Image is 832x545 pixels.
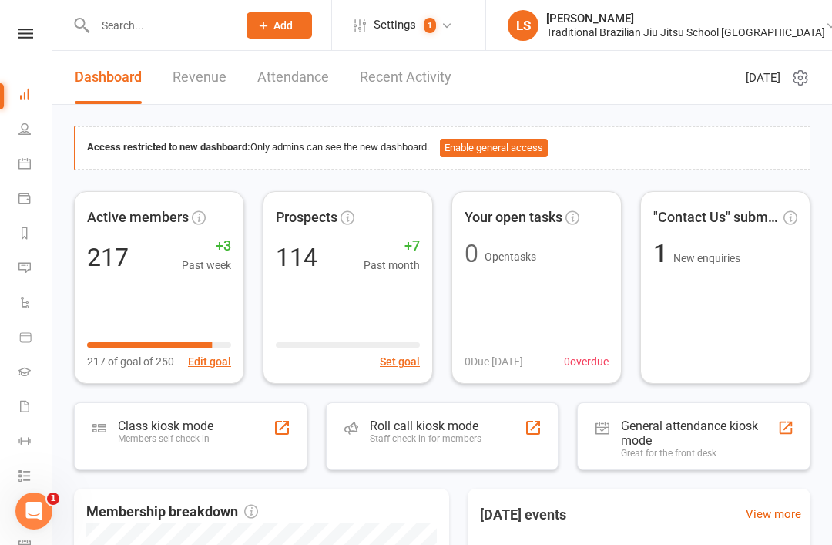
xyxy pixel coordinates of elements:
[370,419,481,433] div: Roll call kiosk mode
[273,19,293,32] span: Add
[364,257,420,274] span: Past month
[173,51,226,104] a: Revenue
[15,493,52,530] iframe: Intercom live chat
[465,353,523,370] span: 0 Due [DATE]
[621,419,777,448] div: General attendance kiosk mode
[182,235,231,257] span: +3
[364,235,420,257] span: +7
[87,353,174,370] span: 217 of goal of 250
[653,239,673,268] span: 1
[621,448,777,459] div: Great for the front desk
[18,183,53,217] a: Payments
[276,207,337,229] span: Prospects
[182,257,231,274] span: Past week
[18,113,53,148] a: People
[276,245,317,270] div: 114
[118,433,213,444] div: Members self check-in
[468,501,579,529] h3: [DATE] events
[746,505,801,523] a: View more
[86,501,258,523] span: Membership breakdown
[87,141,250,153] strong: Access restricted to new dashboard:
[75,51,142,104] a: Dashboard
[424,18,436,33] span: 1
[87,245,129,270] div: 217
[370,433,481,444] div: Staff check-in for members
[18,79,53,113] a: Dashboard
[188,353,231,370] button: Edit goal
[465,207,562,229] span: Your open tasks
[380,353,420,370] button: Set goal
[440,139,548,157] button: Enable general access
[508,10,538,41] div: LS
[374,8,416,42] span: Settings
[87,207,189,229] span: Active members
[360,51,451,104] a: Recent Activity
[18,217,53,252] a: Reports
[257,51,329,104] a: Attendance
[564,353,609,370] span: 0 overdue
[465,241,478,266] div: 0
[18,148,53,183] a: Calendar
[746,69,780,87] span: [DATE]
[673,252,740,264] span: New enquiries
[653,207,780,229] span: "Contact Us" submissions
[90,15,226,36] input: Search...
[546,12,825,25] div: [PERSON_NAME]
[546,25,825,39] div: Traditional Brazilian Jiu Jitsu School [GEOGRAPHIC_DATA]
[47,493,59,505] span: 1
[247,12,312,39] button: Add
[18,321,53,356] a: Product Sales
[485,251,536,263] span: Open tasks
[118,419,213,433] div: Class kiosk mode
[87,139,798,157] div: Only admins can see the new dashboard.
